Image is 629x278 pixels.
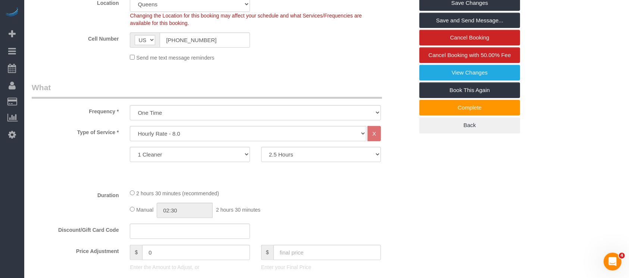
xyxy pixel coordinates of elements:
span: $ [261,245,273,260]
p: Enter the Amount to Adjust, or [130,263,250,271]
label: Cell Number [26,32,124,42]
label: Discount/Gift Card Code [26,224,124,234]
a: Save and Send Message... [419,13,520,28]
input: Cell Number [160,32,250,48]
span: Manual [136,207,153,213]
span: Cancel Booking with 50.00% Fee [429,52,511,58]
a: Book This Again [419,82,520,98]
legend: What [32,82,382,99]
a: Complete [419,100,520,116]
a: View Changes [419,65,520,80]
img: Automaid Logo [4,7,19,18]
span: 2 hours 30 minutes (recommended) [136,190,219,196]
span: Changing the Location for this booking may affect your schedule and what Services/Frequencies are... [130,13,362,26]
label: Type of Service * [26,126,124,136]
span: 2 hours 30 minutes [216,207,260,213]
a: Cancel Booking [419,30,520,45]
iframe: Intercom live chat [604,253,622,271]
span: Send me text message reminders [136,55,214,61]
a: Cancel Booking with 50.00% Fee [419,47,520,63]
label: Frequency * [26,105,124,115]
input: final price [273,245,381,260]
span: 4 [619,253,625,259]
label: Duration [26,189,124,199]
p: Enter your Final Price [261,263,381,271]
label: Price Adjustment [26,245,124,255]
span: $ [130,245,142,260]
a: Back [419,117,520,133]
